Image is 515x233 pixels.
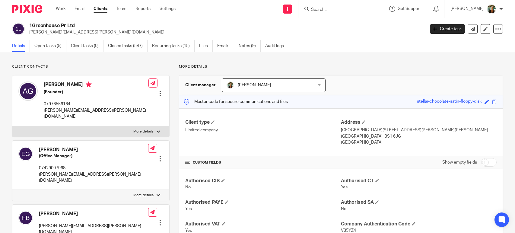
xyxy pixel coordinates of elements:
[12,64,170,69] p: Client contacts
[12,23,25,35] img: svg%3E
[34,40,66,52] a: Open tasks (5)
[108,40,148,52] a: Closed tasks (587)
[12,40,30,52] a: Details
[217,40,234,52] a: Emails
[18,147,33,161] img: svg%3E
[18,211,33,225] img: svg%3E
[86,81,92,88] i: Primary
[39,147,148,153] h4: [PERSON_NAME]
[185,228,192,233] span: Yes
[185,119,341,126] h4: Client type
[133,129,154,134] p: More details
[185,199,341,206] h4: Authorised PAYE
[185,185,191,189] span: No
[417,98,482,105] div: stellar-chocolate-satin-floppy-disk
[341,127,497,133] p: [GEOGRAPHIC_DATA][STREET_ADDRESS][PERSON_NAME][PERSON_NAME]
[310,7,365,13] input: Search
[398,7,421,11] span: Get Support
[184,99,288,105] p: Master code for secure communications and files
[341,139,497,145] p: [GEOGRAPHIC_DATA]
[185,178,341,184] h4: Authorised CIS
[135,6,151,12] a: Reports
[341,199,497,206] h4: Authorised SA
[487,4,496,14] img: Photo2.jpg
[133,193,154,198] p: More details
[18,81,38,101] img: svg%3E
[152,40,195,52] a: Recurring tasks (15)
[12,5,42,13] img: Pixie
[29,29,421,35] p: [PERSON_NAME][EMAIL_ADDRESS][PERSON_NAME][DOMAIN_NAME]
[39,171,148,184] p: [PERSON_NAME][EMAIL_ADDRESS][PERSON_NAME][DOMAIN_NAME]
[94,6,107,12] a: Clients
[341,119,497,126] h4: Address
[341,185,348,189] span: Yes
[56,6,65,12] a: Work
[450,6,484,12] p: [PERSON_NAME]
[44,81,148,89] h4: [PERSON_NAME]
[341,178,497,184] h4: Authorised CT
[39,153,148,159] h5: (Office Manager)
[185,160,341,165] h4: CUSTOM FIELDS
[430,24,465,34] a: Create task
[341,228,356,233] span: V35YZ4
[341,133,497,139] p: [GEOGRAPHIC_DATA], BS1 6JG
[442,159,477,165] label: Show empty fields
[341,221,497,227] h4: Company Authentication Code
[238,83,271,87] span: [PERSON_NAME]
[71,40,103,52] a: Client tasks (0)
[39,165,148,171] p: 07429097968
[185,207,192,211] span: Yes
[185,127,341,133] p: Limited company
[44,101,148,107] p: 07976556164
[179,64,503,69] p: More details
[227,81,234,89] img: Photo2.jpg
[75,6,84,12] a: Email
[239,40,261,52] a: Notes (9)
[185,221,341,227] h4: Authorised VAT
[29,23,342,29] h2: 1Greenhouse Pr Ltd
[44,89,148,95] h5: (Founder)
[341,207,346,211] span: No
[185,82,216,88] h3: Client manager
[199,40,213,52] a: Files
[39,211,148,217] h4: [PERSON_NAME]
[160,6,176,12] a: Settings
[44,107,148,120] p: [PERSON_NAME][EMAIL_ADDRESS][PERSON_NAME][DOMAIN_NAME]
[265,40,288,52] a: Audit logs
[116,6,126,12] a: Team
